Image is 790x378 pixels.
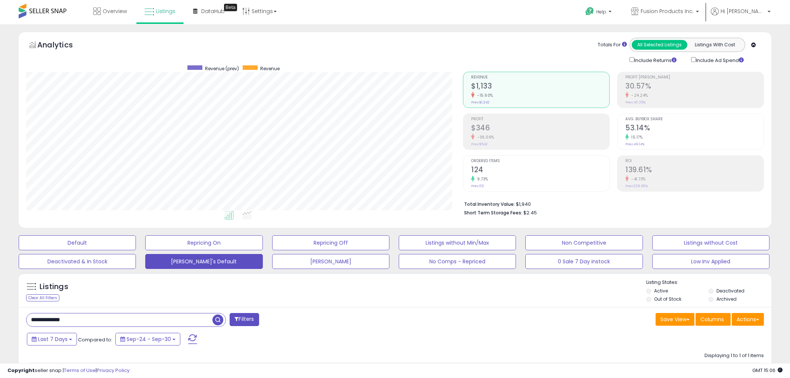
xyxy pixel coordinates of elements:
[464,210,522,216] b: Short Term Storage Fees:
[625,117,763,121] span: Avg. Buybox Share
[585,7,594,16] i: Get Help
[19,254,136,269] button: Deactivated & In Stock
[103,7,127,15] span: Overview
[652,254,769,269] button: Low Inv Applied
[7,367,35,374] strong: Copyright
[646,279,771,286] p: Listing States:
[696,313,731,326] button: Columns
[654,288,668,294] label: Active
[127,335,171,343] span: Sep-24 - Sep-30
[625,75,763,80] span: Profit [PERSON_NAME]
[716,296,737,302] label: Archived
[471,82,609,92] h2: $1,133
[464,201,515,207] b: Total Inventory Value:
[598,41,627,49] div: Totals For
[145,254,262,269] button: [PERSON_NAME]'s Default
[700,316,724,323] span: Columns
[625,142,644,146] small: Prev: 46.14%
[625,82,763,92] h2: 30.57%
[38,335,68,343] span: Last 7 Days
[471,165,609,176] h2: 124
[625,159,763,163] span: ROI
[625,100,646,105] small: Prev: 40.35%
[471,184,484,188] small: Prev: 113
[596,9,606,15] span: Help
[115,333,180,346] button: Sep-24 - Sep-30
[716,288,744,294] label: Deactivated
[205,65,239,72] span: Revenue (prev)
[471,100,489,105] small: Prev: $1,342
[525,254,643,269] button: 0 Sale 7 Day instock
[27,333,77,346] button: Last 7 Days
[475,176,488,182] small: 9.73%
[654,296,681,302] label: Out of Stock
[399,235,516,250] button: Listings without Min/Max
[721,7,765,15] span: Hi [PERSON_NAME]
[156,7,175,15] span: Listings
[752,367,783,374] span: 2025-10-9 15:06 GMT
[579,1,619,24] a: Help
[629,93,648,98] small: -24.24%
[78,336,112,343] span: Compared to:
[272,254,389,269] button: [PERSON_NAME]
[7,367,130,374] div: seller snap | |
[625,124,763,134] h2: 53.14%
[471,142,488,146] small: Prev: $542
[629,134,643,140] small: 15.17%
[732,313,764,326] button: Actions
[523,209,537,216] span: $2.45
[471,124,609,134] h2: $346
[711,7,771,24] a: Hi [PERSON_NAME]
[471,75,609,80] span: Revenue
[40,282,68,292] h5: Listings
[64,367,96,374] a: Terms of Use
[629,176,646,182] small: -41.73%
[625,184,648,188] small: Prev: 239.60%
[230,313,259,326] button: Filters
[705,352,764,359] div: Displaying 1 to 1 of 1 items
[475,93,493,98] small: -15.60%
[625,165,763,176] h2: 139.61%
[97,367,130,374] a: Privacy Policy
[224,4,237,11] div: Tooltip anchor
[26,294,59,301] div: Clear All Filters
[399,254,516,269] button: No Comps - Repriced
[19,235,136,250] button: Default
[641,7,694,15] span: Fusion Products Inc.
[624,56,685,64] div: Include Returns
[471,117,609,121] span: Profit
[475,134,494,140] small: -36.06%
[464,199,758,208] li: $1,940
[656,313,694,326] button: Save View
[272,235,389,250] button: Repricing Off
[652,235,769,250] button: Listings without Cost
[687,40,743,50] button: Listings With Cost
[145,235,262,250] button: Repricing On
[525,235,643,250] button: Non Competitive
[685,56,756,64] div: Include Ad Spend
[260,65,280,72] span: Revenue
[37,40,87,52] h5: Analytics
[471,159,609,163] span: Ordered Items
[201,7,225,15] span: DataHub
[632,40,687,50] button: All Selected Listings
